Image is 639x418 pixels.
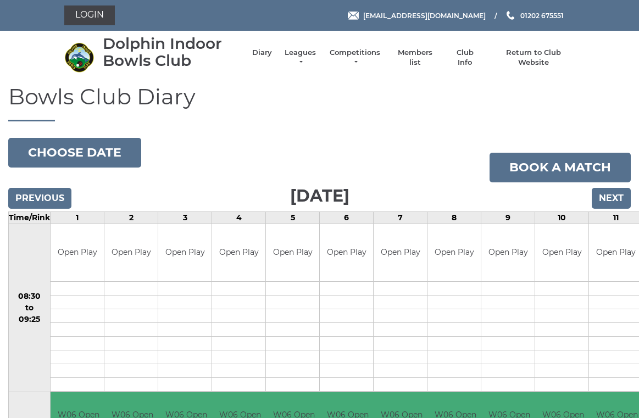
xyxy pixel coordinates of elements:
[104,224,158,282] td: Open Play
[535,224,588,282] td: Open Play
[481,224,535,282] td: Open Play
[348,10,486,21] a: Email [EMAIL_ADDRESS][DOMAIN_NAME]
[9,211,51,224] td: Time/Rink
[592,188,631,209] input: Next
[363,11,486,19] span: [EMAIL_ADDRESS][DOMAIN_NAME]
[374,211,427,224] td: 7
[348,12,359,20] img: Email
[103,35,241,69] div: Dolphin Indoor Bowls Club
[320,224,373,282] td: Open Play
[158,224,212,282] td: Open Play
[212,224,265,282] td: Open Play
[212,211,266,224] td: 4
[8,85,631,121] h1: Bowls Club Diary
[507,11,514,20] img: Phone us
[252,48,272,58] a: Diary
[266,224,319,282] td: Open Play
[374,224,427,282] td: Open Play
[490,153,631,182] a: Book a match
[392,48,438,68] a: Members list
[64,5,115,25] a: Login
[8,138,141,168] button: Choose date
[492,48,575,68] a: Return to Club Website
[266,211,320,224] td: 5
[505,10,564,21] a: Phone us 01202 675551
[51,211,104,224] td: 1
[427,211,481,224] td: 8
[449,48,481,68] a: Club Info
[104,211,158,224] td: 2
[481,211,535,224] td: 9
[64,42,95,73] img: Dolphin Indoor Bowls Club
[320,211,374,224] td: 6
[9,224,51,392] td: 08:30 to 09:25
[158,211,212,224] td: 3
[427,224,481,282] td: Open Play
[520,11,564,19] span: 01202 675551
[51,224,104,282] td: Open Play
[283,48,318,68] a: Leagues
[8,188,71,209] input: Previous
[535,211,589,224] td: 10
[329,48,381,68] a: Competitions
